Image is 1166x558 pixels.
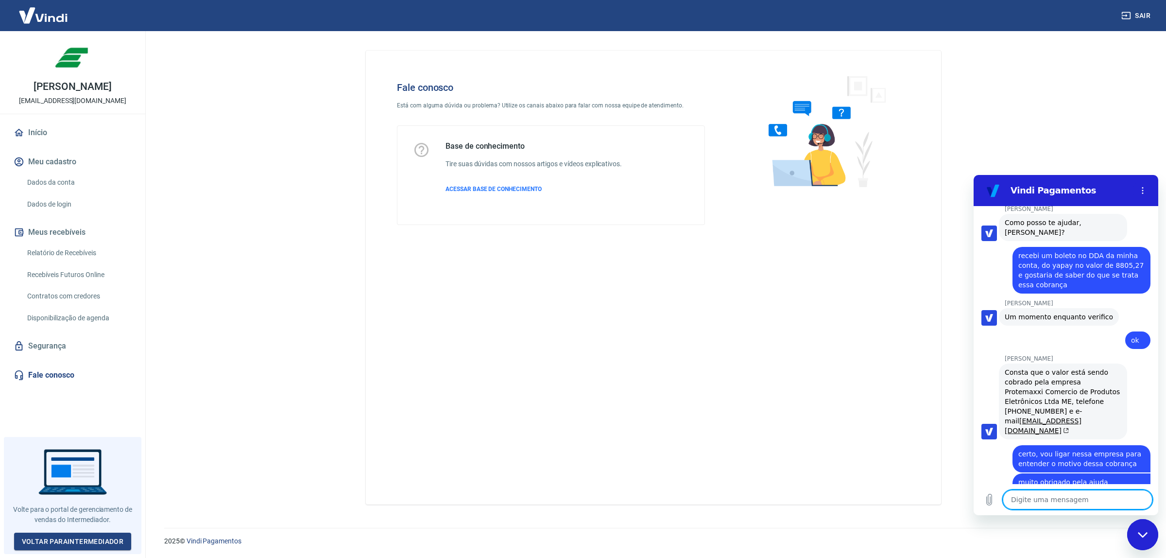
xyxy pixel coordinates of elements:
a: Segurança [12,335,134,357]
p: Está com alguma dúvida ou problema? Utilize os canais abaixo para falar com nossa equipe de atend... [397,101,705,110]
button: Sair [1119,7,1154,25]
a: Disponibilização de agenda [23,308,134,328]
a: Dados da conta [23,173,134,192]
a: Fale conosco [12,365,134,386]
button: Meus recebíveis [12,222,134,243]
h4: Fale conosco [397,82,705,93]
p: [EMAIL_ADDRESS][DOMAIN_NAME] [19,96,126,106]
img: Fale conosco [749,66,897,196]
a: Início [12,122,134,143]
a: Recebíveis Futuros Online [23,265,134,285]
a: Contratos com credores [23,286,134,306]
p: 2025 © [164,536,1143,546]
h6: Tire suas dúvidas com nossos artigos e vídeos explicativos. [446,159,622,169]
a: Voltar paraIntermediador [14,533,132,551]
p: [PERSON_NAME] [34,82,111,92]
a: Dados de login [23,194,134,214]
h5: Base de conhecimento [446,141,622,151]
span: ACESSAR BASE DE CONHECIMENTO [446,186,542,192]
img: 67fc4b46-1559-4942-abac-4c9e1b4a9111.jpeg [53,39,92,78]
a: ACESSAR BASE DE CONHECIMENTO [446,185,622,193]
iframe: Janela de mensagens [974,175,1158,515]
a: Relatório de Recebíveis [23,243,134,263]
button: Meu cadastro [12,151,134,173]
a: Vindi Pagamentos [187,537,241,545]
img: Vindi [12,0,75,30]
iframe: Botão para abrir a janela de mensagens, conversa em andamento [1127,519,1158,550]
